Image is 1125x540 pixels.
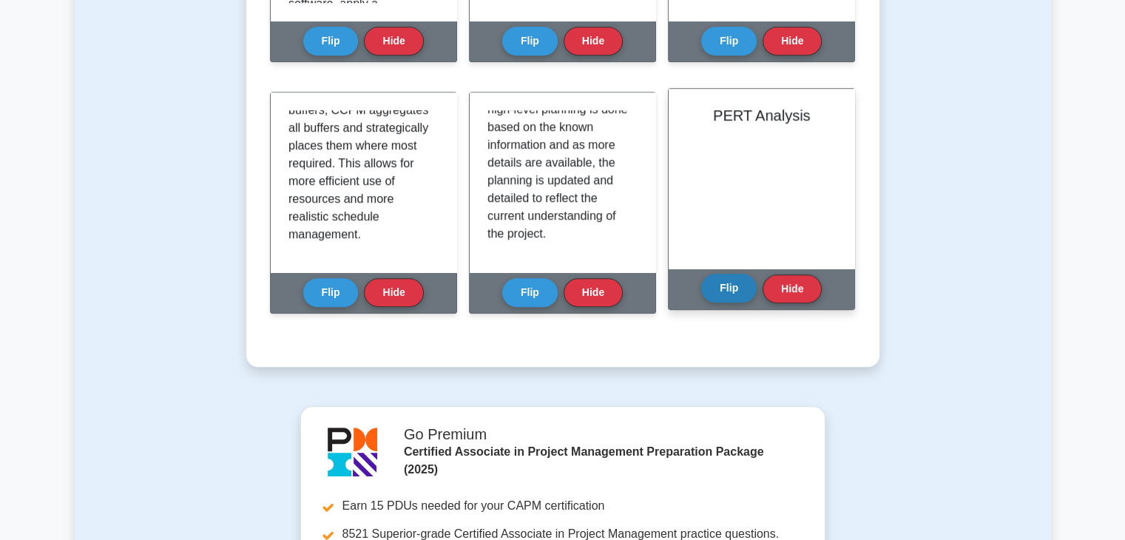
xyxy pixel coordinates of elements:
[364,278,423,307] button: Hide
[564,278,623,307] button: Hide
[502,27,558,55] button: Flip
[303,27,359,55] button: Flip
[502,278,558,307] button: Flip
[701,274,757,303] button: Flip
[303,278,359,307] button: Flip
[701,27,757,55] button: Flip
[763,27,822,55] button: Hide
[364,27,423,55] button: Hide
[564,27,623,55] button: Hide
[763,274,822,303] button: Hide
[686,107,837,124] h2: PERT Analysis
